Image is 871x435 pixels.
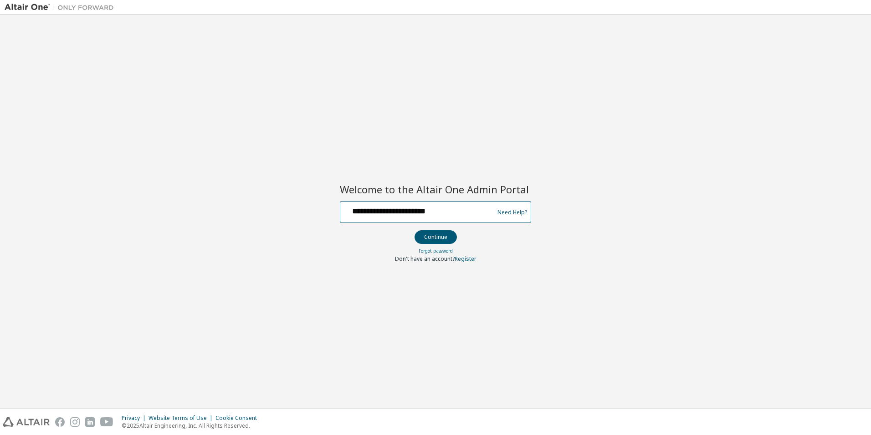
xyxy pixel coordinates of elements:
div: Privacy [122,414,149,422]
img: Altair One [5,3,118,12]
img: facebook.svg [55,417,65,427]
img: linkedin.svg [85,417,95,427]
button: Continue [415,230,457,244]
p: © 2025 Altair Engineering, Inc. All Rights Reserved. [122,422,262,430]
img: youtube.svg [100,417,113,427]
a: Register [455,255,476,263]
a: Forgot password [419,248,453,254]
span: Don't have an account? [395,255,455,263]
h2: Welcome to the Altair One Admin Portal [340,183,531,196]
img: altair_logo.svg [3,417,50,427]
img: instagram.svg [70,417,80,427]
div: Cookie Consent [215,414,262,422]
div: Website Terms of Use [149,414,215,422]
